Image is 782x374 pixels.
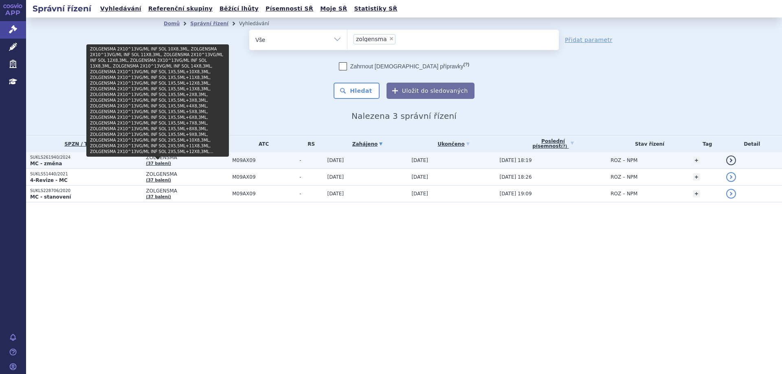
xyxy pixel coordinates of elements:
[726,189,736,199] a: detail
[299,157,323,163] span: -
[190,21,228,26] a: Správní řízení
[295,136,323,152] th: RS
[30,138,142,150] a: SPZN / Typ SŘ
[611,174,637,180] span: ROZ – NPM
[327,174,344,180] span: [DATE]
[327,138,407,150] a: Zahájeno
[500,136,607,152] a: Poslednípísemnost(?)
[339,62,469,70] label: Zahrnout [DEMOGRAPHIC_DATA] přípravky
[146,188,228,194] span: ZOLGENSMA
[146,178,171,182] a: (37 balení)
[30,171,142,177] p: SUKLS51440/2021
[389,36,394,41] span: ×
[146,161,171,166] a: (37 balení)
[146,155,228,160] span: ZOLGENSMA
[606,136,689,152] th: Stav řízení
[30,155,142,160] p: SUKLS261940/2024
[500,174,532,180] span: [DATE] 18:26
[299,191,323,197] span: -
[351,3,400,14] a: Statistiky SŘ
[411,138,495,150] a: Ukončeno
[146,171,228,177] span: ZOLGENSMA
[299,174,323,180] span: -
[565,36,613,44] a: Přidat parametr
[26,3,98,14] h2: Správní řízení
[693,157,700,164] a: +
[318,3,349,14] a: Moje SŘ
[726,172,736,182] a: detail
[411,157,428,163] span: [DATE]
[689,136,722,152] th: Tag
[561,144,567,149] abbr: (?)
[500,191,532,197] span: [DATE] 19:09
[611,157,637,163] span: ROZ – NPM
[30,161,62,166] strong: MC - změna
[263,3,316,14] a: Písemnosti SŘ
[239,17,280,30] li: Vyhledávání
[30,194,71,200] strong: MC - stanovení
[351,111,457,121] span: Nalezena 3 správní řízení
[327,191,344,197] span: [DATE]
[327,157,344,163] span: [DATE]
[463,62,469,67] abbr: (?)
[726,155,736,165] a: detail
[164,21,180,26] a: Domů
[146,3,215,14] a: Referenční skupiny
[217,3,261,14] a: Běžící lhůty
[98,3,144,14] a: Vyhledávání
[146,195,171,199] a: (37 balení)
[387,83,474,99] button: Uložit do sledovaných
[411,191,428,197] span: [DATE]
[398,34,402,44] input: zolgensma
[30,177,68,183] strong: 4-Revize - MC
[356,36,387,42] span: zolgensma
[30,188,142,194] p: SUKLS228706/2020
[611,191,637,197] span: ROZ – NPM
[142,136,228,152] th: Přípravek
[232,174,295,180] span: M09AX09
[693,173,700,181] a: +
[334,83,380,99] button: Hledat
[228,136,295,152] th: ATC
[411,174,428,180] span: [DATE]
[232,191,295,197] span: M09AX09
[500,157,532,163] span: [DATE] 18:19
[693,190,700,197] a: +
[232,157,295,163] span: M09AX09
